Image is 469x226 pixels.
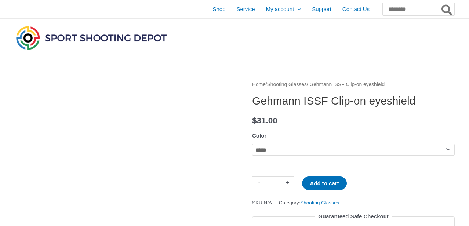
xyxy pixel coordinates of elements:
a: + [280,176,294,189]
h1: Gehmann ISSF Clip-on eyeshield [252,94,455,107]
legend: Guaranteed Safe Checkout [315,211,392,222]
a: Home [252,82,266,87]
input: Product quantity [266,176,280,189]
button: Add to cart [302,176,346,190]
span: Category: [279,198,339,207]
nav: Breadcrumb [252,80,455,90]
button: Search [440,3,454,15]
bdi: 31.00 [252,116,277,125]
span: N/A [264,200,272,205]
a: - [252,176,266,189]
a: Shooting Glasses [300,200,339,205]
span: $ [252,116,257,125]
img: Sport Shooting Depot [14,24,168,51]
a: Shooting Glasses [267,82,307,87]
label: Color [252,132,266,139]
span: SKU: [252,198,272,207]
